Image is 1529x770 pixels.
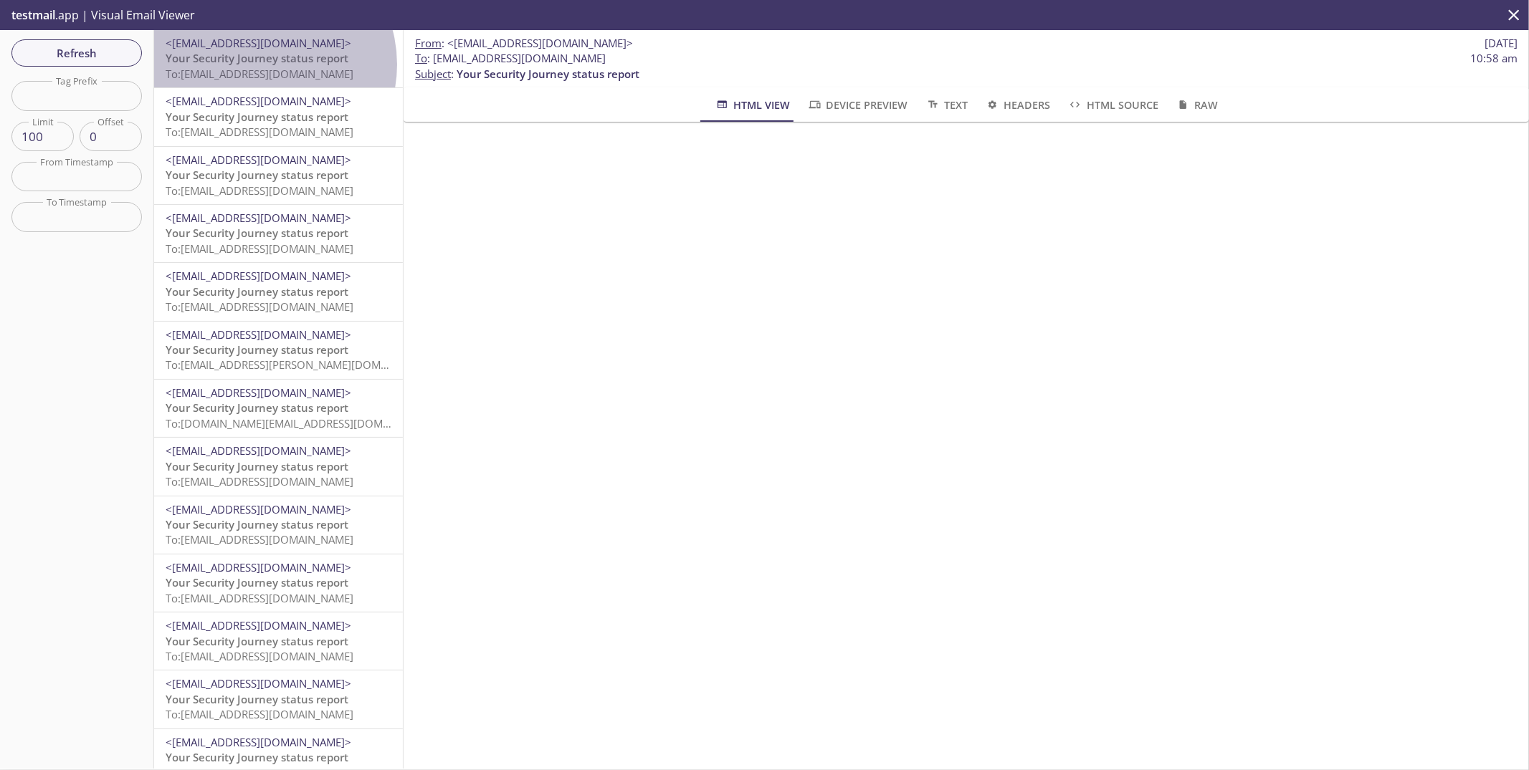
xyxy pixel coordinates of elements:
button: Refresh [11,39,142,67]
span: To: [EMAIL_ADDRESS][PERSON_NAME][DOMAIN_NAME] [166,357,436,372]
span: Your Security Journey status report [166,51,348,65]
span: <[EMAIL_ADDRESS][DOMAIN_NAME]> [166,153,351,167]
span: Your Security Journey status report [166,750,348,764]
span: [DATE] [1485,36,1518,51]
span: Your Security Journey status report [166,284,348,299]
span: To: [EMAIL_ADDRESS][DOMAIN_NAME] [166,591,353,605]
span: HTML View [715,96,790,114]
span: Your Security Journey status report [166,342,348,357]
div: <[EMAIL_ADDRESS][DOMAIN_NAME]>Your Security Journey status reportTo:[DOMAIN_NAME][EMAIL_ADDRESS][... [154,380,403,437]
span: To: [EMAIL_ADDRESS][DOMAIN_NAME] [166,67,353,81]
div: <[EMAIL_ADDRESS][DOMAIN_NAME]>Your Security Journey status reportTo:[EMAIL_ADDRESS][DOMAIN_NAME] [154,205,403,262]
span: <[EMAIL_ADDRESS][DOMAIN_NAME]> [166,94,351,108]
span: Your Security Journey status report [166,692,348,706]
span: <[EMAIL_ADDRESS][DOMAIN_NAME]> [166,385,351,400]
span: 10:58 am [1470,51,1518,66]
span: Headers [985,96,1050,114]
span: To: [DOMAIN_NAME][EMAIL_ADDRESS][DOMAIN_NAME] [166,416,438,430]
div: <[EMAIL_ADDRESS][DOMAIN_NAME]>Your Security Journey status reportTo:[EMAIL_ADDRESS][DOMAIN_NAME] [154,88,403,145]
span: <[EMAIL_ADDRESS][DOMAIN_NAME]> [166,502,351,516]
p: : [415,51,1518,82]
span: Your Security Journey status report [166,400,348,415]
div: <[EMAIL_ADDRESS][DOMAIN_NAME]>Your Security Journey status reportTo:[EMAIL_ADDRESS][DOMAIN_NAME] [154,612,403,670]
span: To: [EMAIL_ADDRESS][DOMAIN_NAME] [166,241,353,256]
div: <[EMAIL_ADDRESS][DOMAIN_NAME]>Your Security Journey status reportTo:[EMAIL_ADDRESS][DOMAIN_NAME] [154,554,403,612]
span: <[EMAIL_ADDRESS][DOMAIN_NAME]> [166,269,351,283]
span: Text [925,96,968,114]
span: Your Security Journey status report [166,168,348,182]
span: Your Security Journey status report [166,110,348,124]
span: <[EMAIL_ADDRESS][DOMAIN_NAME]> [166,560,351,574]
div: <[EMAIL_ADDRESS][DOMAIN_NAME]>Your Security Journey status reportTo:[EMAIL_ADDRESS][DOMAIN_NAME] [154,496,403,554]
span: testmail [11,7,55,23]
span: To: [EMAIL_ADDRESS][DOMAIN_NAME] [166,125,353,139]
span: From [415,36,442,50]
span: To: [EMAIL_ADDRESS][DOMAIN_NAME] [166,532,353,547]
div: <[EMAIL_ADDRESS][DOMAIN_NAME]>Your Security Journey status reportTo:[EMAIL_ADDRESS][DOMAIN_NAME] [154,670,403,728]
span: Subject [415,67,451,81]
span: <[EMAIL_ADDRESS][DOMAIN_NAME]> [166,36,351,50]
span: : [415,36,633,51]
span: Your Security Journey status report [166,226,348,240]
span: Your Security Journey status report [166,634,348,648]
span: Device Preview [807,96,908,114]
span: Your Security Journey status report [457,67,639,81]
span: Your Security Journey status report [166,459,348,473]
span: Raw [1176,96,1218,114]
span: <[EMAIL_ADDRESS][DOMAIN_NAME]> [447,36,633,50]
span: <[EMAIL_ADDRESS][DOMAIN_NAME]> [166,327,351,342]
span: : [EMAIL_ADDRESS][DOMAIN_NAME] [415,51,606,66]
div: <[EMAIL_ADDRESS][DOMAIN_NAME]>Your Security Journey status reportTo:[EMAIL_ADDRESS][DOMAIN_NAME] [154,438,403,495]
span: <[EMAIL_ADDRESS][DOMAIN_NAME]> [166,618,351,632]
span: <[EMAIL_ADDRESS][DOMAIN_NAME]> [166,211,351,225]
span: To: [EMAIL_ADDRESS][DOMAIN_NAME] [166,474,353,489]
span: Your Security Journey status report [166,517,348,531]
span: Your Security Journey status report [166,575,348,589]
span: HTML Source [1067,96,1158,114]
div: <[EMAIL_ADDRESS][DOMAIN_NAME]>Your Security Journey status reportTo:[EMAIL_ADDRESS][PERSON_NAME][... [154,322,403,379]
span: <[EMAIL_ADDRESS][DOMAIN_NAME]> [166,443,351,458]
span: <[EMAIL_ADDRESS][DOMAIN_NAME]> [166,676,351,690]
div: <[EMAIL_ADDRESS][DOMAIN_NAME]>Your Security Journey status reportTo:[EMAIL_ADDRESS][DOMAIN_NAME] [154,30,403,87]
span: To: [EMAIL_ADDRESS][DOMAIN_NAME] [166,649,353,663]
span: <[EMAIL_ADDRESS][DOMAIN_NAME]> [166,735,351,749]
div: <[EMAIL_ADDRESS][DOMAIN_NAME]>Your Security Journey status reportTo:[EMAIL_ADDRESS][DOMAIN_NAME] [154,147,403,204]
span: To: [EMAIL_ADDRESS][DOMAIN_NAME] [166,183,353,198]
span: To [415,51,427,65]
span: To: [EMAIL_ADDRESS][DOMAIN_NAME] [166,299,353,314]
div: <[EMAIL_ADDRESS][DOMAIN_NAME]>Your Security Journey status reportTo:[EMAIL_ADDRESS][DOMAIN_NAME] [154,263,403,320]
span: To: [EMAIL_ADDRESS][DOMAIN_NAME] [166,707,353,721]
span: Refresh [23,44,130,62]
